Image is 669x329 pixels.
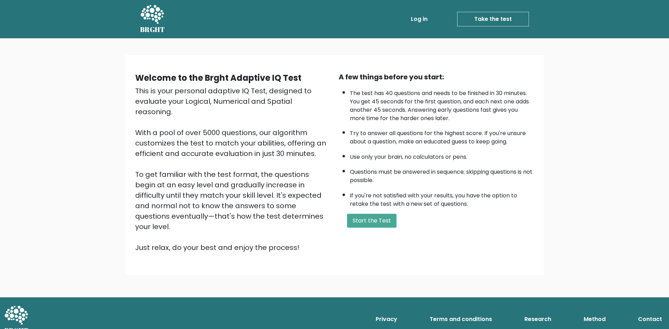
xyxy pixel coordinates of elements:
[347,214,397,228] button: Start the Test
[581,312,608,326] a: Method
[408,12,430,26] a: Log in
[635,312,665,326] a: Contact
[339,72,534,82] div: A few things before you start:
[350,188,534,208] li: If you're not satisfied with your results, you have the option to retake the test with a new set ...
[135,72,301,84] b: Welcome to the Brght Adaptive IQ Test
[350,86,534,123] li: The test has 40 questions and needs to be finished in 30 minutes. You get 45 seconds for the firs...
[350,164,534,185] li: Questions must be answered in sequence; skipping questions is not possible.
[522,312,554,326] a: Research
[457,12,529,26] a: Take the test
[350,149,534,161] li: Use only your brain, no calculators or pens.
[427,312,495,326] a: Terms and conditions
[373,312,400,326] a: Privacy
[135,86,330,253] div: This is your personal adaptive IQ Test, designed to evaluate your Logical, Numerical and Spatial ...
[140,25,165,34] h5: BRGHT
[350,126,534,146] li: Try to answer all questions for the highest score. If you're unsure about a question, make an edu...
[140,3,165,36] a: BRGHT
